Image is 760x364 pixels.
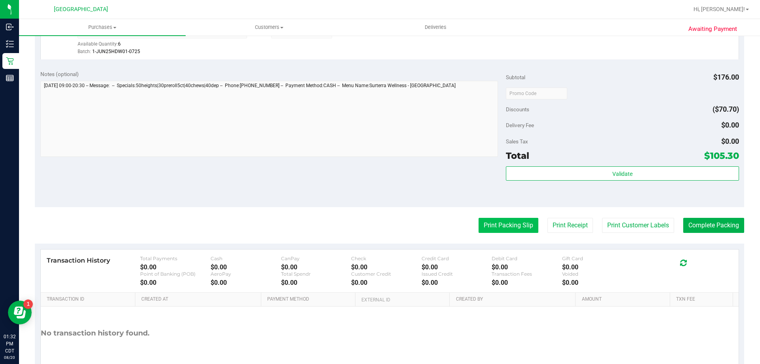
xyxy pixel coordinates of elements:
div: Transaction Fees [492,271,562,277]
button: Print Packing Slip [479,218,538,233]
div: $0.00 [140,279,211,286]
button: Print Customer Labels [602,218,674,233]
div: $0.00 [562,279,633,286]
div: $0.00 [562,263,633,271]
span: ($70.70) [712,105,739,113]
div: Available Quantity: [78,38,256,54]
div: $0.00 [422,263,492,271]
span: $176.00 [713,73,739,81]
div: Point of Banking (POB) [140,271,211,277]
div: Total Spendr [281,271,351,277]
div: $0.00 [211,263,281,271]
input: Promo Code [506,88,567,99]
div: $0.00 [211,279,281,286]
a: Txn Fee [676,296,730,303]
div: $0.00 [492,279,562,286]
inline-svg: Reports [6,74,14,82]
span: Awaiting Payment [688,25,737,34]
div: No transaction history found. [41,307,150,360]
span: Delivery Fee [506,122,534,128]
inline-svg: Retail [6,57,14,65]
div: $0.00 [281,263,351,271]
div: $0.00 [492,263,562,271]
span: Subtotal [506,74,525,80]
span: Purchases [19,24,186,31]
span: Deliveries [414,24,457,31]
span: $105.30 [704,150,739,161]
a: Created By [456,296,572,303]
a: Payment Method [267,296,352,303]
div: $0.00 [140,263,211,271]
span: Batch: [78,49,91,54]
div: Credit Card [422,255,492,261]
div: $0.00 [281,279,351,286]
span: [GEOGRAPHIC_DATA] [54,6,108,13]
span: Validate [612,171,633,177]
button: Print Receipt [547,218,593,233]
a: Transaction ID [47,296,132,303]
span: 1-JUN25HDW01-0725 [92,49,140,54]
span: Discounts [506,102,529,116]
a: Deliveries [352,19,519,36]
p: 01:32 PM CDT [4,333,15,354]
inline-svg: Inbound [6,23,14,31]
div: Check [351,255,422,261]
span: Notes (optional) [40,71,79,77]
button: Complete Packing [683,218,744,233]
a: Purchases [19,19,186,36]
button: Validate [506,166,739,181]
div: $0.00 [422,279,492,286]
p: 08/20 [4,354,15,360]
div: AeroPay [211,271,281,277]
a: Customers [186,19,352,36]
th: External ID [355,293,449,307]
div: Gift Card [562,255,633,261]
div: Issued Credit [422,271,492,277]
span: Hi, [PERSON_NAME]! [693,6,745,12]
div: $0.00 [351,263,422,271]
div: Cash [211,255,281,261]
iframe: Resource center unread badge [23,299,33,309]
span: Customers [186,24,352,31]
div: Total Payments [140,255,211,261]
div: Voided [562,271,633,277]
a: Created At [141,296,258,303]
span: Sales Tax [506,138,528,145]
a: Amount [582,296,667,303]
div: $0.00 [351,279,422,286]
span: Total [506,150,529,161]
span: $0.00 [721,121,739,129]
div: Debit Card [492,255,562,261]
iframe: Resource center [8,301,32,324]
inline-svg: Inventory [6,40,14,48]
div: CanPay [281,255,351,261]
span: 6 [118,41,121,47]
span: $0.00 [721,137,739,145]
div: Customer Credit [351,271,422,277]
